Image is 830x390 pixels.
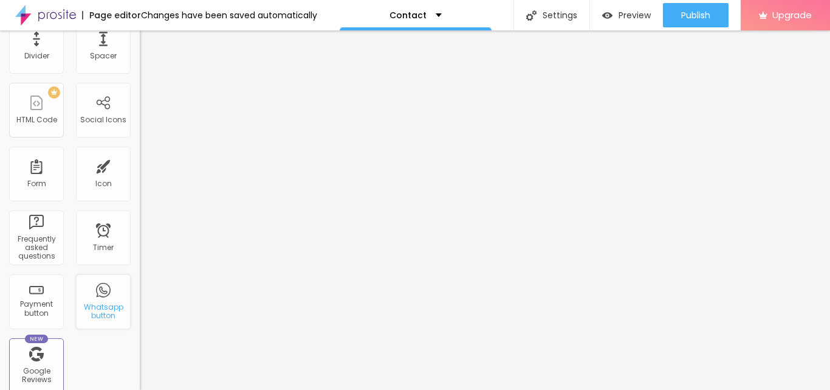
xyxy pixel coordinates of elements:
[619,10,651,20] span: Preview
[590,3,663,27] button: Preview
[16,116,57,124] div: HTML Code
[24,52,49,60] div: Divider
[25,335,48,343] div: New
[79,303,127,321] div: Whatsapp button
[95,179,112,188] div: Icon
[80,116,126,124] div: Social Icons
[772,10,812,20] span: Upgrade
[141,11,317,19] div: Changes have been saved automatically
[389,11,427,19] p: Contact
[663,3,729,27] button: Publish
[12,367,60,385] div: Google Reviews
[12,235,60,261] div: Frequently asked questions
[140,30,830,390] iframe: Editor
[93,243,114,252] div: Timer
[602,10,612,21] img: view-1.svg
[526,10,537,21] img: Icone
[12,300,60,318] div: Payment button
[681,10,710,20] span: Publish
[27,179,46,188] div: Form
[90,52,117,60] div: Spacer
[82,11,141,19] div: Page editor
